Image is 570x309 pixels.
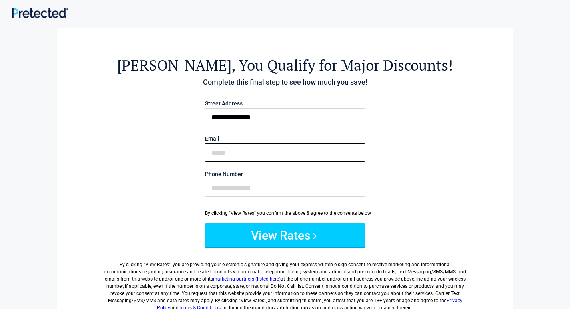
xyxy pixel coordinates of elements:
[205,136,365,141] label: Email
[12,8,68,18] img: Main Logo
[205,223,365,247] button: View Rates
[213,276,281,282] a: marketing partners (listed here)
[205,101,365,106] label: Street Address
[101,77,469,87] h4: Complete this final step to see how much you save!
[101,55,469,75] h2: , You Qualify for Major Discounts!
[205,210,365,217] div: By clicking "View Rates" you confirm the above & agree to the consents below
[205,171,365,177] label: Phone Number
[117,55,231,75] span: [PERSON_NAME]
[145,262,169,267] span: View Rates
